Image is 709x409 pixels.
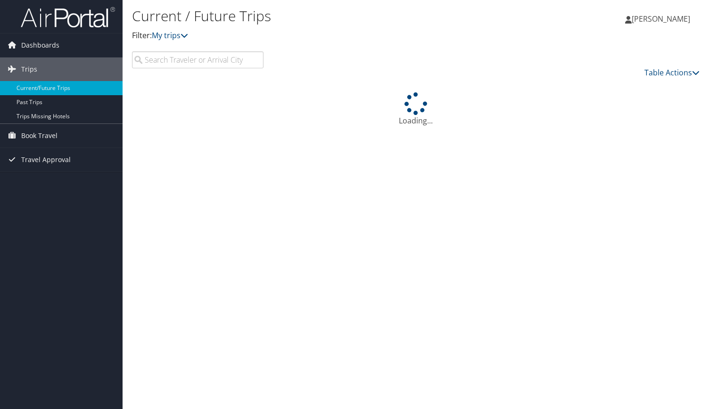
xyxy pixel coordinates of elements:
h1: Current / Future Trips [132,6,511,26]
span: Dashboards [21,33,59,57]
a: My trips [152,30,188,41]
img: airportal-logo.png [21,6,115,28]
input: Search Traveler or Arrival City [132,51,264,68]
span: Trips [21,57,37,81]
span: Travel Approval [21,148,71,172]
a: Table Actions [644,67,700,78]
p: Filter: [132,30,511,42]
span: Book Travel [21,124,58,147]
div: Loading... [132,92,700,126]
span: [PERSON_NAME] [632,14,690,24]
a: [PERSON_NAME] [625,5,700,33]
